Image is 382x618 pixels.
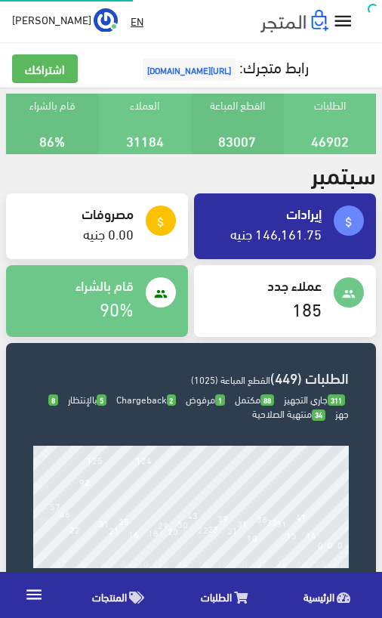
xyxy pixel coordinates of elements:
[284,390,345,408] span: جاري التجهيز
[206,205,322,221] h4: إيرادات
[12,10,91,29] span: [PERSON_NAME]
[206,277,322,292] h4: عملاء جدد
[257,558,267,568] div: 22
[68,390,106,408] span: بالإنتظار
[33,370,349,385] h3: الطلبات (449)
[292,292,322,324] a: 185
[191,370,270,388] span: القطع المباعة (1025)
[99,94,191,154] div: العملاء
[198,558,208,568] div: 16
[311,160,376,187] h2: سبتمبر
[276,558,287,568] div: 24
[62,558,67,568] div: 2
[201,587,232,606] span: الطلبات
[138,558,149,568] div: 10
[48,390,349,423] span: جهز
[260,10,328,32] img: .
[101,558,106,568] div: 6
[186,390,225,408] span: مرفوض
[18,205,134,221] h4: مصروفات
[167,394,177,406] span: 2
[154,287,168,301] i: people
[332,11,354,32] i: 
[12,54,78,83] a: اشتراكك
[126,128,164,153] a: 31184
[12,8,118,32] a: ... [PERSON_NAME]
[68,576,176,614] a: المنتجات
[252,404,325,422] span: منتهية الصلاحية
[82,558,87,568] div: 4
[92,587,127,606] span: المنتجات
[97,394,106,406] span: 5
[39,128,65,153] a: 86%
[335,558,346,568] div: 30
[83,221,134,246] a: 0.00 جنيه
[94,8,118,32] img: ...
[312,409,325,421] span: 34
[48,394,58,406] span: 8
[217,558,228,568] div: 18
[230,221,322,246] a: 146,161.75 جنيه
[215,394,225,406] span: 1
[303,587,334,606] span: الرئيسية
[143,58,236,81] span: [URL][DOMAIN_NAME]
[328,394,345,406] span: 311
[100,292,134,324] a: 90%
[279,576,382,614] a: الرئيسية
[284,94,376,154] div: الطلبات
[116,390,177,408] span: Chargeback
[342,287,356,301] i: people
[191,94,283,154] div: القطع المباعة
[121,558,126,568] div: 8
[154,215,168,229] i: attach_money
[235,390,274,408] span: مكتمل
[316,558,326,568] div: 28
[24,585,44,604] i: 
[342,215,356,229] i: attach_money
[237,558,248,568] div: 20
[131,11,143,30] u: EN
[260,394,274,406] span: 88
[6,94,98,154] div: قام بالشراء
[158,558,168,568] div: 12
[311,128,349,153] a: 46902
[177,558,188,568] div: 14
[218,128,256,153] a: 83007
[125,8,149,35] a: EN
[139,52,309,80] a: رابط متجرك:[URL][DOMAIN_NAME]
[177,576,279,614] a: الطلبات
[296,558,307,568] div: 26
[18,277,134,292] h4: قام بالشراء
